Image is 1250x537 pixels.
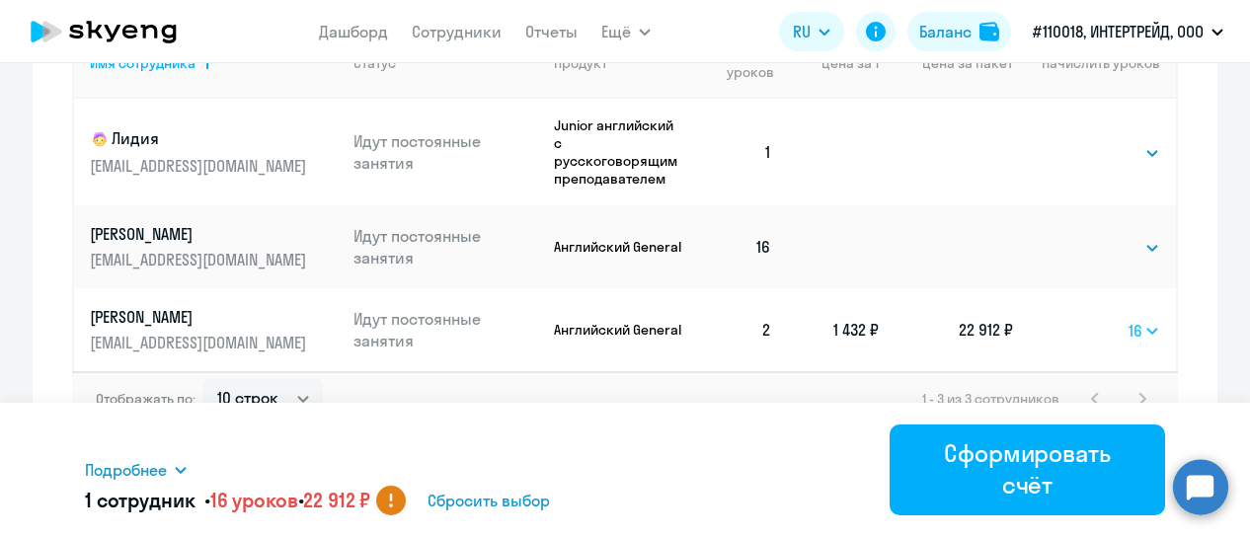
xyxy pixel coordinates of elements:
span: RU [793,20,811,43]
a: Дашборд [319,22,388,41]
span: Остаток уроков [703,45,773,81]
p: [EMAIL_ADDRESS][DOMAIN_NAME] [90,249,311,270]
a: childЛидия[EMAIL_ADDRESS][DOMAIN_NAME] [90,127,338,177]
p: #110018, ИНТЕРТРЕЙД, ООО [1033,20,1204,43]
div: Баланс [919,20,972,43]
div: Остаток уроков [703,45,788,81]
th: Цена за 1 [788,28,879,99]
th: Начислить уроков [1013,28,1176,99]
div: Продукт [554,54,607,72]
span: Сбросить выбор [428,489,550,512]
div: Статус [353,54,539,72]
div: Имя сотрудника [90,54,338,72]
button: RU [779,12,844,51]
span: 16 уроков [210,488,298,512]
p: Лидия [90,127,311,151]
th: Цена за пакет [879,28,1013,99]
p: [PERSON_NAME] [90,223,311,245]
button: Ещё [601,12,651,51]
p: Junior английский с русскоговорящим преподавателем [554,116,687,188]
td: 2 [687,288,788,371]
span: 1 - 3 из 3 сотрудников [922,390,1059,408]
td: 1 432 ₽ [788,288,879,371]
p: Идут постоянные занятия [353,308,539,351]
span: Подробнее [85,458,167,482]
img: child [90,129,110,149]
img: balance [979,22,999,41]
div: Сформировать счёт [917,437,1137,500]
p: Английский General [554,238,687,256]
p: Английский General [554,321,687,339]
p: [EMAIL_ADDRESS][DOMAIN_NAME] [90,332,311,353]
p: [EMAIL_ADDRESS][DOMAIN_NAME] [90,155,311,177]
h5: 1 сотрудник • • [85,487,370,514]
button: #110018, ИНТЕРТРЕЙД, ООО [1023,8,1233,55]
p: [PERSON_NAME] [90,306,311,328]
div: Имя сотрудника [90,54,195,72]
td: 22 912 ₽ [879,288,1013,371]
p: Идут постоянные занятия [353,130,539,174]
p: Идут постоянные занятия [353,225,539,268]
a: [PERSON_NAME][EMAIL_ADDRESS][DOMAIN_NAME] [90,223,338,270]
a: Сотрудники [412,22,502,41]
button: Балансbalance [907,12,1011,51]
div: Статус [353,54,396,72]
div: Продукт [554,54,687,72]
span: 22 912 ₽ [303,488,370,512]
span: Ещё [601,20,631,43]
td: 1 [687,99,788,205]
td: 16 [687,205,788,288]
button: Сформировать счёт [890,424,1165,515]
a: [PERSON_NAME][EMAIL_ADDRESS][DOMAIN_NAME] [90,306,338,353]
span: Отображать по: [96,390,195,408]
a: Отчеты [525,22,578,41]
